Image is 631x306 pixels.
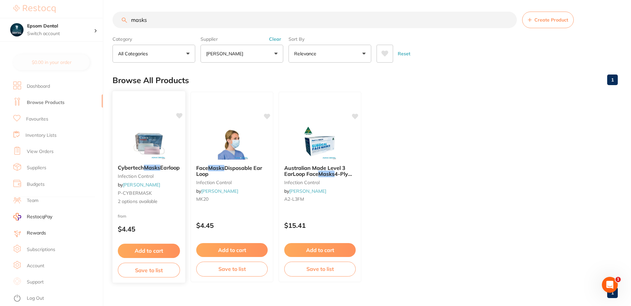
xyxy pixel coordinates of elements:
button: Add to cart [118,244,180,258]
button: Save to list [118,263,180,278]
a: Log Out [27,295,44,302]
button: All Categories [113,45,195,63]
span: RestocqPay [27,214,52,220]
img: Epsom Dental [10,23,23,36]
span: Cybertech [118,164,144,171]
h4: Epsom Dental [27,23,94,29]
img: Face Masks Disposable Ear Loop [210,127,253,160]
span: 1 [615,277,621,282]
em: Masks [208,165,224,171]
a: [PERSON_NAME] [201,188,238,194]
button: Reset [396,45,412,63]
small: infection control [196,180,268,185]
img: Australian Made Level 3 EarLoop Face Masks 4-Ply 50/pk [298,127,341,160]
a: Inventory Lists [25,132,57,139]
button: Add to cart [284,243,356,257]
small: infection control [284,180,356,185]
a: Subscriptions [27,246,55,253]
button: Save to list [196,262,268,276]
button: Save to list [284,262,356,276]
button: Add to cart [196,243,268,257]
span: by [118,182,160,188]
a: Browse Products [27,99,65,106]
span: A2-L3FM [284,196,304,202]
button: Relevance [289,45,371,63]
span: Create Product [534,17,568,23]
span: from [118,213,126,218]
a: Account [27,263,44,269]
em: Masks [318,171,335,177]
p: All Categories [118,50,151,57]
a: Suppliers [27,165,46,171]
span: Earloop [160,164,180,171]
span: by [196,188,238,194]
em: Masks [144,164,160,171]
b: Australian Made Level 3 EarLoop Face Masks 4-Ply 50/pk [284,165,356,177]
b: Cybertech Masks Earloop [118,165,180,171]
iframe: Intercom live chat [602,277,618,293]
small: infection control [118,174,180,179]
a: View Orders [27,148,54,155]
a: [PERSON_NAME] [289,188,326,194]
span: Australian Made Level 3 EarLoop Face [284,165,345,177]
span: by [284,188,326,194]
p: $15.41 [284,222,356,229]
a: RestocqPay [13,213,52,221]
label: Supplier [201,36,283,42]
img: RestocqPay [13,213,21,221]
a: Dashboard [27,83,50,90]
a: Budgets [27,181,45,188]
a: 1 [607,73,618,86]
p: Relevance [294,50,319,57]
p: $4.45 [118,225,180,233]
h2: Browse All Products [113,76,189,85]
a: Support [27,279,44,285]
label: Category [113,36,195,42]
a: [PERSON_NAME] [123,182,160,188]
img: Cybertech Masks Earloop [127,126,170,159]
a: Rewards [27,230,46,236]
p: $4.45 [196,222,268,229]
button: Create Product [522,12,574,28]
span: P-CYBERMASK [118,190,152,196]
input: Search Products [113,12,517,28]
p: [PERSON_NAME] [206,50,246,57]
span: Face [196,165,208,171]
span: 2 options available [118,198,180,205]
b: Face Masks Disposable Ear Loop [196,165,268,177]
a: Team [27,197,38,204]
a: Favourites [26,116,48,123]
img: Restocq Logo [13,5,56,13]
label: Sort By [289,36,371,42]
span: Disposable Ear Loop [196,165,262,177]
button: [PERSON_NAME] [201,45,283,63]
button: Clear [267,36,283,42]
span: MK20 [196,196,208,202]
button: Log Out [13,293,101,304]
p: Switch account [27,30,94,37]
span: 4-Ply 50/pk [284,171,352,183]
button: $0.00 in your order [13,54,90,70]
